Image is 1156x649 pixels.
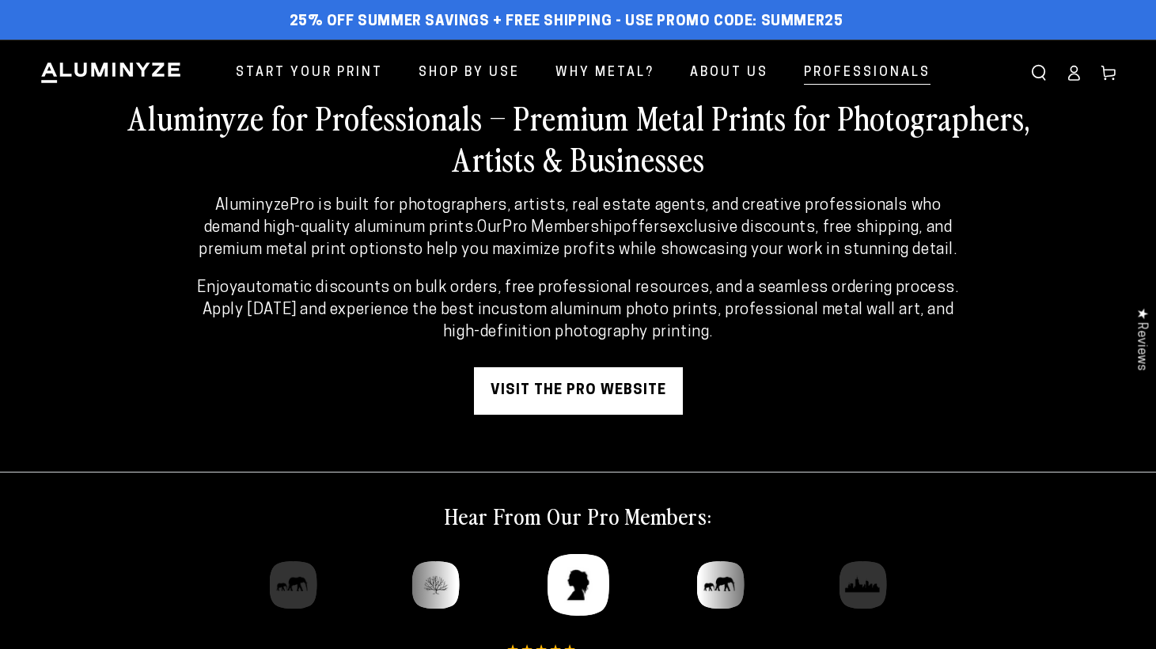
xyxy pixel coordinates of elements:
[443,302,953,340] strong: custom aluminum photo prints, professional metal wall art, and high-definition photography printing.
[678,52,780,94] a: About Us
[188,277,968,343] p: Enjoy . Apply [DATE] and experience the best in
[1126,295,1156,383] div: Click to open Judge.me floating reviews tab
[40,61,182,85] img: Aluminyze
[544,52,666,94] a: Why Metal?
[407,52,532,94] a: Shop By Use
[555,62,654,85] span: Why Metal?
[290,13,843,31] span: 25% off Summer Savings + Free Shipping - Use Promo Code: SUMMER25
[690,62,768,85] span: About Us
[474,367,683,415] a: visit the pro website
[1021,55,1056,90] summary: Search our site
[224,52,395,94] a: Start Your Print
[419,62,520,85] span: Shop By Use
[237,280,955,296] strong: automatic discounts on bulk orders, free professional resources, and a seamless ordering process
[236,62,383,85] span: Start Your Print
[119,97,1037,179] h2: Aluminyze for Professionals – Premium Metal Prints for Photographers, Artists & Businesses
[792,52,942,94] a: Professionals
[445,501,711,529] h2: Hear From Our Pro Members:
[502,220,622,236] strong: Pro Membership
[804,62,930,85] span: Professionals
[204,198,942,236] strong: AluminyzePro is built for photographers, artists, real estate agents, and creative professionals ...
[188,195,968,261] p: Our offers to help you maximize profits while showcasing your work in stunning detail.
